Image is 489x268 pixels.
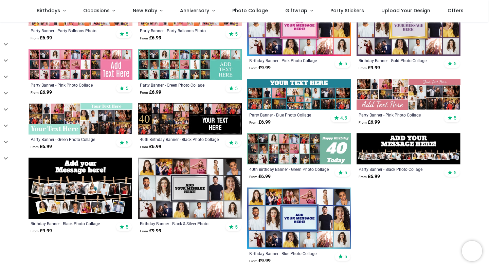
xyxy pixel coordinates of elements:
[359,65,380,71] strong: £ 9.99
[37,7,60,14] span: Birthdays
[344,253,347,260] span: 5
[249,65,271,71] strong: £ 9.99
[359,119,380,126] strong: £ 6.99
[249,173,271,180] strong: £ 6.99
[31,91,39,94] span: From
[247,133,351,164] img: Personalised 40th Birthday Banner - Green Photo Collage - Custom Text & 21 Photo Upload
[83,7,110,14] span: Occasions
[140,228,161,234] strong: £ 9.99
[359,166,438,172] a: Party Banner - Black Photo Collage
[359,175,367,179] span: From
[249,175,257,179] span: From
[140,137,220,142] a: 40th Birthday Banner - Black Photo Collage
[344,169,347,176] span: 5
[249,119,271,126] strong: £ 6.99
[140,28,220,33] a: Party Banner - Party Balloons Photo Collage
[357,79,460,110] img: Personalised Party Banner - Pink Photo Collage - Custom Text & 19 Photo Upload
[249,166,329,172] a: 40th Birthday Banner - Green Photo Collage
[126,224,128,230] span: 5
[454,115,456,121] span: 5
[232,7,268,14] span: Photo Collage
[31,137,110,142] a: Party Banner - Green Photo Collage
[31,145,39,149] span: From
[357,133,460,164] img: Personalised Party Banner - Black Photo Collage - 17 Photo Upload
[31,221,110,226] a: Birthday Banner - Black Photo Collage
[140,36,148,40] span: From
[249,251,329,256] a: Birthday Banner - Blue Photo Collage
[235,31,238,37] span: 5
[140,91,148,94] span: From
[462,241,482,261] iframe: Brevo live chat
[235,85,238,91] span: 5
[249,257,271,264] strong: £ 9.99
[126,85,128,91] span: 5
[249,66,257,70] span: From
[31,89,52,96] strong: £ 6.99
[359,173,380,180] strong: £ 6.99
[359,66,367,70] span: From
[126,31,128,37] span: 5
[140,221,220,226] a: Birthday Banner - Black & Silver Photo Collage
[359,121,367,124] span: From
[31,35,52,41] strong: £ 6.99
[454,60,456,67] span: 5
[31,28,110,33] a: Party Banner - Party Balloons Photo Collage
[180,7,209,14] span: Anniversary
[31,229,39,233] span: From
[29,49,132,80] img: Personalised Party Banner - Pink Photo Collage - Custom Text & 24 Photo Upload
[31,228,52,234] strong: £ 9.99
[340,115,347,121] span: 4.5
[359,58,438,63] a: Birthday Banner - Gold Photo Collage
[235,140,238,146] span: 5
[31,143,52,150] strong: £ 6.99
[29,158,132,219] img: Personalised Birthday Backdrop Banner - Black Photo Collage - 17 Photo Upload
[454,169,456,176] span: 5
[249,259,257,263] span: From
[249,58,329,63] a: Birthday Banner - Pink Photo Collage
[235,224,238,230] span: 5
[140,143,161,150] strong: £ 6.99
[138,103,242,135] img: Personalised 40th Birthday Banner - Black Photo Collage - Custom Text & 17 Photo Upload
[249,112,329,118] a: Party Banner - Blue Photo Collage
[138,49,242,80] img: Personalised Party Banner - Green Photo Collage - Custom Text & 24 Photo Upload
[285,7,307,14] span: Giftwrap
[247,187,351,249] img: Personalised Birthday Backdrop Banner - Blue Photo Collage - 16 Photo Upload
[247,79,351,110] img: Personalised Party Banner - Blue Photo Collage - Custom Text & 19 Photo Upload
[29,103,132,135] img: Personalised Party Banner - Green Photo Collage - Custom Text & 19 Photo Upload
[448,7,464,14] span: Offers
[31,36,39,40] span: From
[31,82,110,88] a: Party Banner - Pink Photo Collage
[140,35,161,41] strong: £ 6.99
[126,140,128,146] span: 5
[359,112,438,118] a: Party Banner - Pink Photo Collage
[140,89,161,96] strong: £ 6.99
[381,7,430,14] span: Upload Your Design
[140,82,220,88] a: Party Banner - Green Photo Collage
[344,60,347,67] span: 5
[249,121,257,124] span: From
[140,145,148,149] span: From
[330,7,364,14] span: Party Stickers
[140,229,148,233] span: From
[133,7,157,14] span: New Baby
[138,158,242,219] img: Personalised Birthday Backdrop Banner - Black & Silver Photo Collage - 16 Photo Upload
